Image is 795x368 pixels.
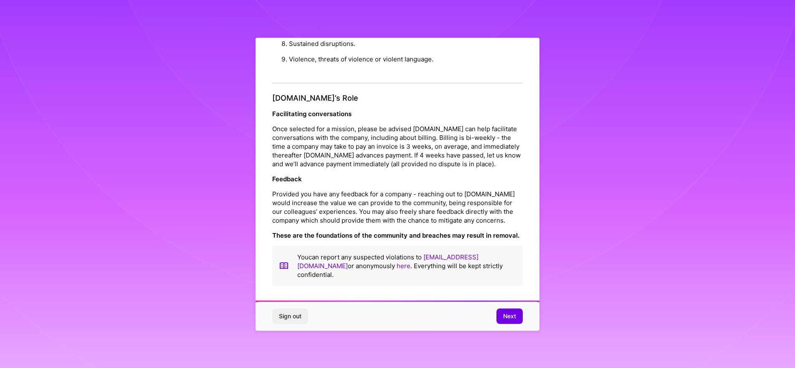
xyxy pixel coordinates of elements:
[272,309,308,324] button: Sign out
[272,231,519,239] strong: These are the foundations of the community and breaches may result in removal.
[272,94,523,103] h4: [DOMAIN_NAME]’s Role
[289,51,523,67] li: Violence, threats of violence or violent language.
[297,253,479,269] a: [EMAIL_ADDRESS][DOMAIN_NAME]
[272,124,523,168] p: Once selected for a mission, please be advised [DOMAIN_NAME] can help facilitate conversations wi...
[272,175,302,183] strong: Feedback
[272,109,352,117] strong: Facilitating conversations
[297,252,516,279] p: You can report any suspected violations to or anonymously . Everything will be kept strictly conf...
[279,312,301,320] span: Sign out
[289,36,523,51] li: Sustained disruptions.
[503,312,516,320] span: Next
[272,189,523,224] p: Provided you have any feedback for a company - reaching out to [DOMAIN_NAME] would increase the v...
[397,261,410,269] a: here
[279,252,289,279] img: book icon
[496,309,523,324] button: Next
